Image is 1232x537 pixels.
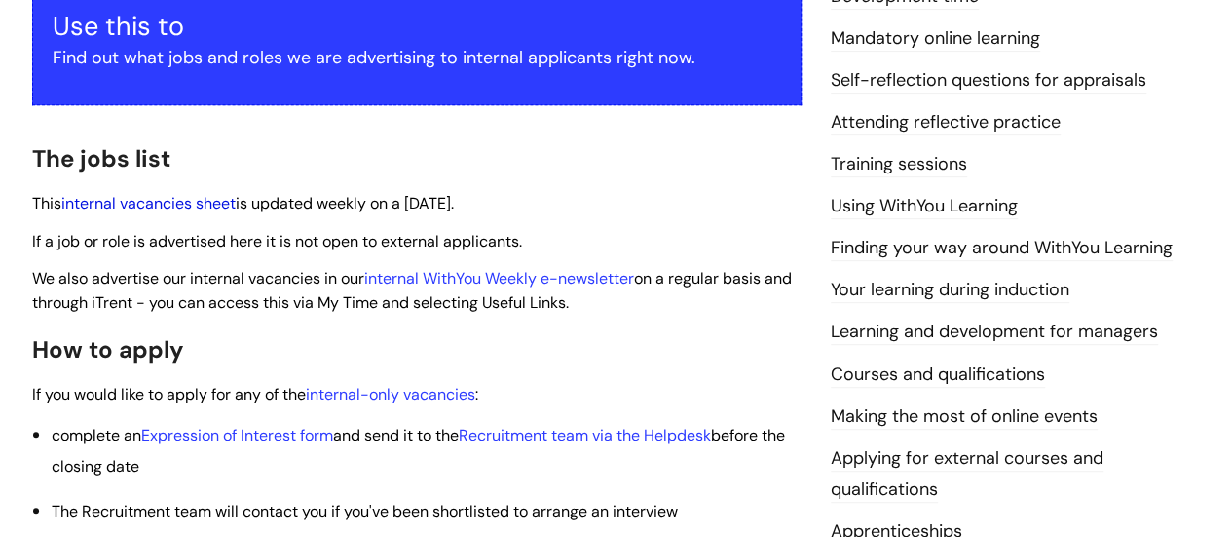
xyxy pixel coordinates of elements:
h3: Use this to [53,11,781,42]
span: We also advertise our internal vacancies in our on a regular basis and through iTrent - you can a... [32,268,792,313]
a: internal WithYou Weekly e-newsletter [364,268,634,288]
span: This is updated weekly on a [DATE]. [32,193,454,213]
a: Recruitment team via the Helpdesk [459,425,711,445]
a: Training sessions [831,152,967,177]
p: Find out what jobs and roles we are advertising to internal applicants right now. [53,42,781,73]
a: Your learning during induction [831,278,1069,303]
span: The Recruitment team will contact you if you've been shortlisted to arrange an interview [52,501,678,521]
a: Learning and development for managers [831,320,1158,345]
a: Expression of Interest form [141,425,333,445]
a: Attending reflective practice [831,110,1061,135]
a: Self-reflection questions for appraisals [831,68,1146,94]
a: Finding your way around WithYou Learning [831,236,1173,261]
span: losing date [60,456,139,477]
a: Courses and qualifications [831,363,1045,388]
span: complete an [52,425,141,445]
span: If you would like to apply for any of the : [32,384,478,404]
span: How to apply [32,334,184,364]
span: and send it to the before the c [52,425,785,477]
a: internal vacancies sheet [61,193,236,213]
span: If a job or role is advertised here it is not open to external applicants. [32,231,522,251]
span: The jobs list [32,143,170,173]
a: Using WithYou Learning [831,194,1018,219]
a: Applying for external courses and qualifications [831,446,1103,503]
a: Mandatory online learning [831,26,1040,52]
a: internal-only vacancies [306,384,475,404]
a: Making the most of online events [831,404,1098,430]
